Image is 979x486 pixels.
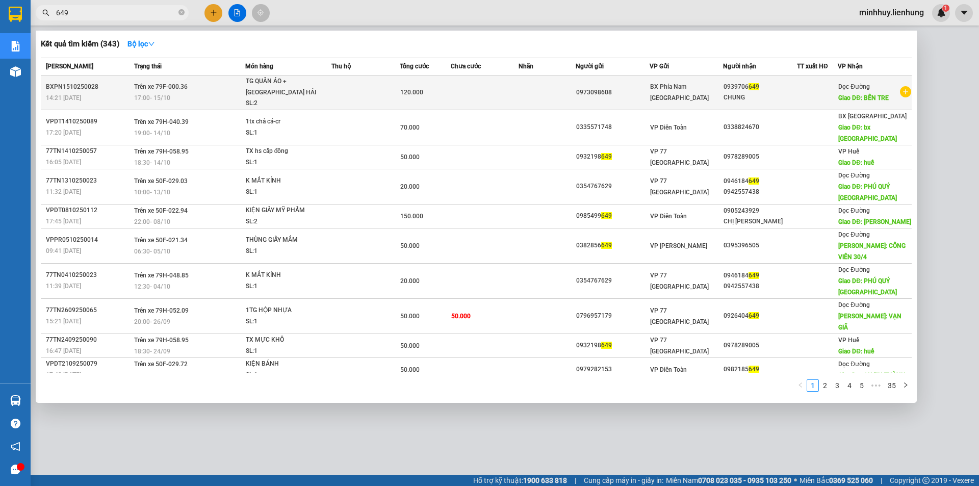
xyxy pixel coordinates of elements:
[400,242,420,249] span: 50.000
[41,39,119,49] h3: Kết quả tìm kiếm ( 343 )
[400,63,429,70] span: Tổng cước
[601,212,612,219] span: 649
[838,124,897,142] span: Giao DĐ: bx [GEOGRAPHIC_DATA]
[650,307,709,325] span: VP 77 [GEOGRAPHIC_DATA]
[400,154,420,161] span: 50.000
[246,281,322,292] div: SL: 1
[899,379,912,392] li: Next Page
[46,146,131,157] div: 77TN1410250057
[838,94,889,101] span: Giao DĐ: BẾN TRE
[832,380,843,391] a: 3
[650,148,709,166] span: VP 77 [GEOGRAPHIC_DATA]
[134,63,162,70] span: Trạng thái
[797,382,804,388] span: left
[134,361,188,368] span: Trên xe 50F-029.72
[900,86,911,97] span: plus-circle
[127,40,155,48] strong: Bộ lọc
[650,83,709,101] span: BX Phía Nam [GEOGRAPHIC_DATA]
[331,63,351,70] span: Thu hộ
[10,41,21,52] img: solution-icon
[246,187,322,198] div: SL: 1
[576,63,604,70] span: Người gửi
[46,218,81,225] span: 17:45 [DATE]
[838,159,874,166] span: Giao DĐ: huế
[650,272,709,290] span: VP 77 [GEOGRAPHIC_DATA]
[134,307,189,314] span: Trên xe 79H-052.09
[134,283,170,290] span: 12:30 - 04/10
[884,379,899,392] li: 35
[134,218,170,225] span: 22:00 - 08/10
[797,63,828,70] span: TT xuất HĐ
[650,242,707,249] span: VP [PERSON_NAME]
[246,157,322,168] div: SL: 1
[11,419,20,428] span: question-circle
[246,146,322,157] div: TX hs cấp đông
[899,379,912,392] button: right
[819,379,831,392] li: 2
[46,359,131,369] div: VPDT2109250079
[601,242,612,249] span: 649
[519,63,533,70] span: Nhãn
[838,337,859,344] span: VP Huế
[246,335,322,346] div: TX MỰC KHÔ
[246,359,322,370] div: KIỆN BÁNH
[46,175,131,186] div: 77TN1310250023
[451,313,471,320] span: 50.000
[10,395,21,406] img: warehouse-icon
[178,9,185,15] span: close-circle
[148,40,155,47] span: down
[601,342,612,349] span: 649
[838,231,870,238] span: Dọc Đường
[794,379,807,392] button: left
[246,76,322,98] div: TG QUẦN ÁO + [GEOGRAPHIC_DATA] HẢI SẢN
[246,305,322,316] div: 1TG HỘP NHỰA
[134,237,188,244] span: Trên xe 50F-021.34
[46,347,81,354] span: 16:47 [DATE]
[400,213,423,220] span: 150.000
[134,159,170,166] span: 18:30 - 14/10
[246,346,322,357] div: SL: 1
[400,313,420,320] span: 50.000
[903,382,909,388] span: right
[576,211,649,221] div: 0985499
[400,342,420,349] span: 50.000
[650,337,709,355] span: VP 77 [GEOGRAPHIC_DATA]
[724,340,796,351] div: 0978289005
[724,281,796,292] div: 0942557438
[246,216,322,227] div: SL: 2
[46,82,131,92] div: BXPN1510250028
[831,379,843,392] li: 3
[134,348,170,355] span: 18:30 - 24/09
[46,129,81,136] span: 17:20 [DATE]
[838,218,911,225] span: Giao DĐ: [PERSON_NAME]
[246,246,322,257] div: SL: 1
[246,127,322,139] div: SL: 1
[46,305,131,316] div: 77TN2609250065
[46,371,81,378] span: 17:48 [DATE]
[576,181,649,192] div: 0354767629
[46,188,81,195] span: 11:32 [DATE]
[11,465,20,474] span: message
[246,98,322,109] div: SL: 2
[10,66,21,77] img: warehouse-icon
[134,372,170,379] span: 19:00 - 21/09
[46,235,131,245] div: VPPR0510250014
[134,337,189,344] span: Trên xe 79H-058.95
[838,372,906,379] span: Giao DĐ: CHƠN THÀNH
[119,36,163,52] button: Bộ lọcdown
[245,63,273,70] span: Món hàng
[724,311,796,321] div: 0926404
[576,122,649,133] div: 0335571748
[134,94,170,101] span: 17:00 - 15/10
[838,361,870,368] span: Dọc Đường
[724,364,796,375] div: 0982185
[46,270,131,280] div: 77TN0410250023
[838,207,870,214] span: Dọc Đường
[749,312,759,319] span: 649
[650,213,687,220] span: VP Diên Toàn
[838,277,897,296] span: Giao DĐ: PHÚ QUÝ [GEOGRAPHIC_DATA]
[246,370,322,381] div: SL: 1
[868,379,884,392] li: Next 5 Pages
[134,148,189,155] span: Trên xe 79H-058.95
[46,205,131,216] div: VPDT0810250112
